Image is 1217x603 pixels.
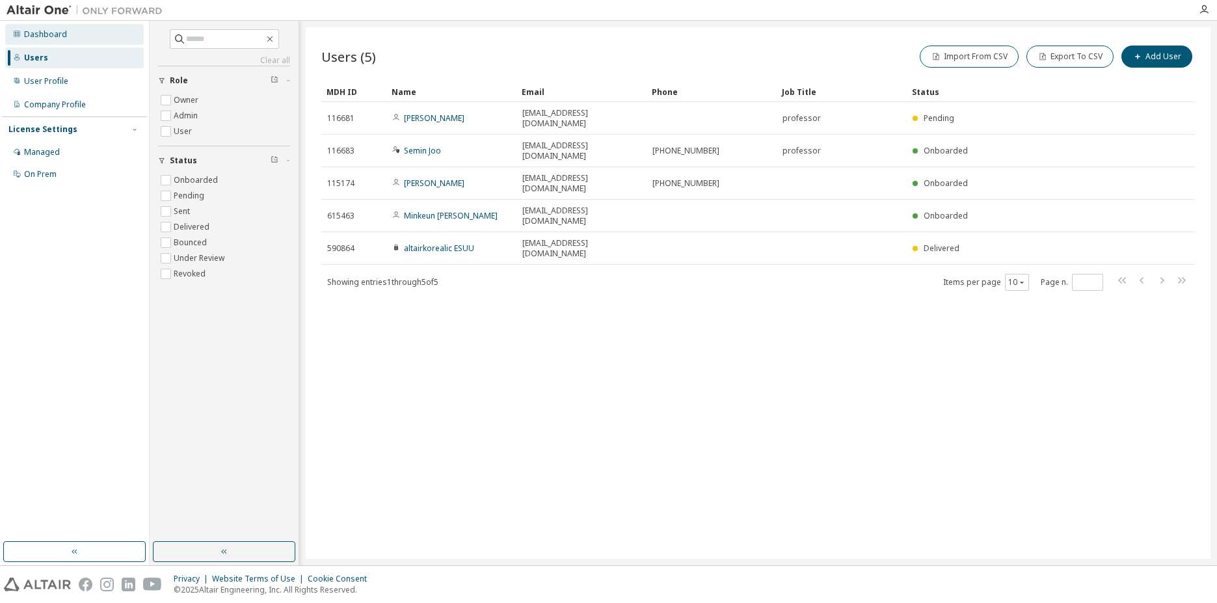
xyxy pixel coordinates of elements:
[924,178,968,189] span: Onboarded
[7,4,169,17] img: Altair One
[920,46,1019,68] button: Import From CSV
[327,243,354,254] span: 590864
[522,141,641,161] span: [EMAIL_ADDRESS][DOMAIN_NAME]
[174,235,209,250] label: Bounced
[404,145,441,156] a: Semin Joo
[170,75,188,86] span: Role
[158,55,290,66] a: Clear all
[522,81,641,102] div: Email
[924,243,959,254] span: Delivered
[1121,46,1192,68] button: Add User
[652,146,719,156] span: [PHONE_NUMBER]
[143,578,162,591] img: youtube.svg
[174,219,212,235] label: Delivered
[404,243,474,254] a: altairkorealic ESUU
[212,574,308,584] div: Website Terms of Use
[79,578,92,591] img: facebook.svg
[782,146,821,156] span: professor
[321,47,376,66] span: Users (5)
[404,210,498,221] a: Minkeun [PERSON_NAME]
[4,578,71,591] img: altair_logo.svg
[174,172,221,188] label: Onboarded
[24,169,57,180] div: On Prem
[174,124,194,139] label: User
[404,113,464,124] a: [PERSON_NAME]
[100,578,114,591] img: instagram.svg
[24,100,86,110] div: Company Profile
[24,147,60,157] div: Managed
[782,113,821,124] span: professor
[170,155,197,166] span: Status
[174,188,207,204] label: Pending
[1008,277,1026,288] button: 10
[24,29,67,40] div: Dashboard
[522,238,641,259] span: [EMAIL_ADDRESS][DOMAIN_NAME]
[24,76,68,87] div: User Profile
[392,81,511,102] div: Name
[327,81,381,102] div: MDH ID
[271,75,278,86] span: Clear filter
[327,276,438,288] span: Showing entries 1 through 5 of 5
[271,155,278,166] span: Clear filter
[8,124,77,135] div: License Settings
[652,178,719,189] span: [PHONE_NUMBER]
[122,578,135,591] img: linkedin.svg
[308,574,375,584] div: Cookie Consent
[522,173,641,194] span: [EMAIL_ADDRESS][DOMAIN_NAME]
[1026,46,1114,68] button: Export To CSV
[24,53,48,63] div: Users
[924,113,954,124] span: Pending
[327,146,354,156] span: 116683
[943,274,1029,291] span: Items per page
[158,66,290,95] button: Role
[174,584,375,595] p: © 2025 Altair Engineering, Inc. All Rights Reserved.
[174,204,193,219] label: Sent
[174,250,227,266] label: Under Review
[174,108,200,124] label: Admin
[327,113,354,124] span: 116681
[1041,274,1103,291] span: Page n.
[522,108,641,129] span: [EMAIL_ADDRESS][DOMAIN_NAME]
[174,92,201,108] label: Owner
[404,178,464,189] a: [PERSON_NAME]
[782,81,902,102] div: Job Title
[924,145,968,156] span: Onboarded
[158,146,290,175] button: Status
[327,178,354,189] span: 115174
[522,206,641,226] span: [EMAIL_ADDRESS][DOMAIN_NAME]
[924,210,968,221] span: Onboarded
[174,574,212,584] div: Privacy
[912,81,1127,102] div: Status
[174,266,208,282] label: Revoked
[652,81,771,102] div: Phone
[327,211,354,221] span: 615463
